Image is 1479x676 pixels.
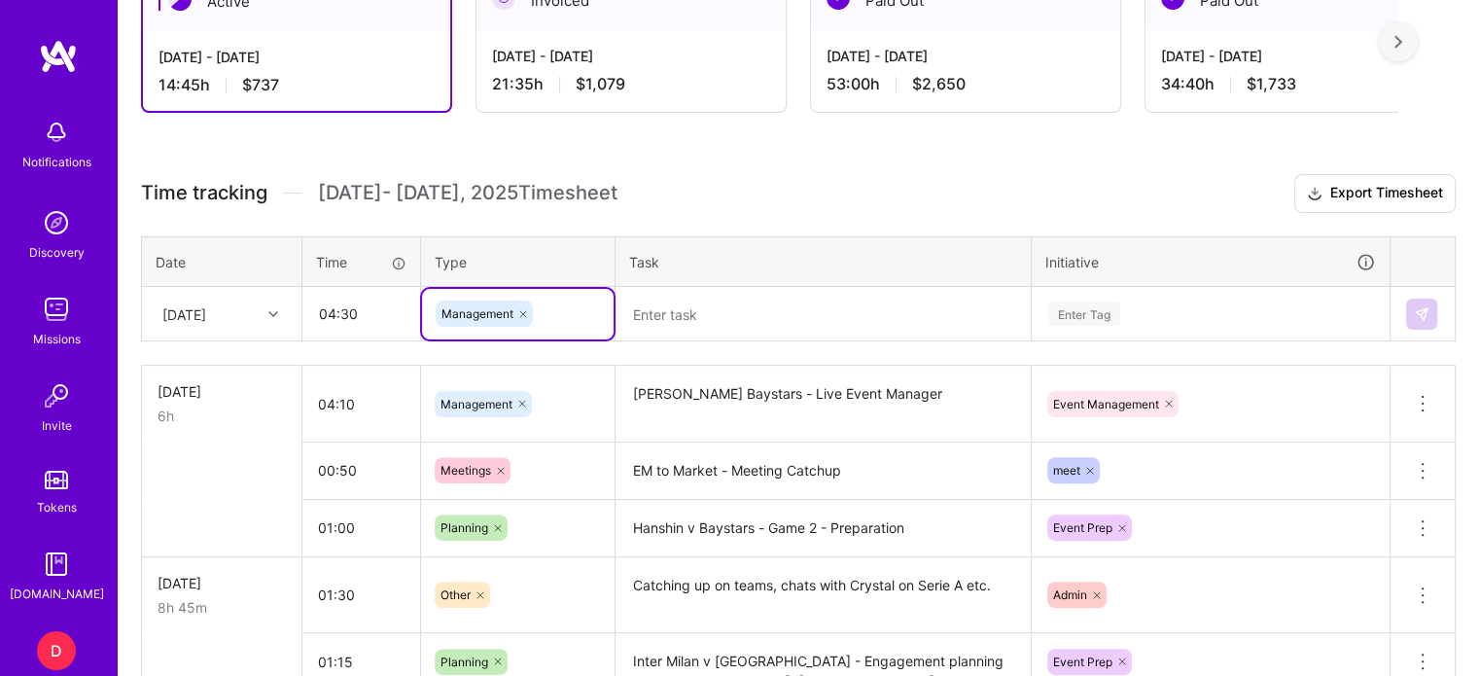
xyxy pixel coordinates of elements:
div: 14:45 h [158,75,435,95]
textarea: [PERSON_NAME] Baystars - Live Event Manager [617,368,1029,441]
div: Initiative [1045,251,1376,273]
img: discovery [37,203,76,242]
i: icon Download [1307,184,1322,204]
span: Event Prep [1053,655,1112,669]
input: HH:MM [302,502,420,553]
textarea: Hanshin v Baystars - Game 2 - Preparation [617,502,1029,555]
div: [DATE] [158,573,286,593]
div: 6h [158,406,286,426]
span: $737 [242,75,279,95]
span: Admin [1053,587,1087,602]
div: [DATE] - [DATE] [827,46,1105,66]
span: meet [1053,463,1080,478]
span: Management [440,397,512,411]
span: $2,650 [912,74,966,94]
div: [DATE] - [DATE] [492,46,770,66]
span: $1,079 [576,74,625,94]
textarea: EM to Market - Meeting Catchup [617,445,1029,498]
th: Date [142,236,302,287]
input: HH:MM [302,378,420,430]
input: HH:MM [302,445,420,496]
div: Tokens [37,497,77,517]
img: logo [39,39,78,74]
div: D [37,631,76,670]
span: $1,733 [1247,74,1296,94]
span: Event Management [1053,397,1159,411]
th: Type [421,236,616,287]
img: right [1394,35,1402,49]
input: HH:MM [303,288,419,339]
span: Planning [440,655,488,669]
span: Meetings [440,463,491,478]
input: HH:MM [302,569,420,621]
span: Event Prep [1053,520,1112,535]
span: [DATE] - [DATE] , 2025 Timesheet [318,181,617,205]
div: 53:00 h [827,74,1105,94]
div: Notifications [22,152,91,172]
img: Invite [37,376,76,415]
img: tokens [45,471,68,489]
div: Invite [42,415,72,436]
div: 8h 45m [158,597,286,618]
button: Export Timesheet [1294,174,1456,213]
div: [DATE] - [DATE] [158,47,435,67]
div: [DOMAIN_NAME] [10,584,104,604]
div: 21:35 h [492,74,770,94]
img: Submit [1414,306,1429,322]
div: Enter Tag [1048,299,1120,329]
span: Management [441,306,513,321]
th: Task [616,236,1032,287]
img: bell [37,113,76,152]
span: Planning [440,520,488,535]
a: D [32,631,81,670]
div: 34:40 h [1161,74,1439,94]
div: Time [316,252,406,272]
div: [DATE] - [DATE] [1161,46,1439,66]
textarea: Catching up on teams, chats with Crystal on Serie A etc. [617,559,1029,632]
img: teamwork [37,290,76,329]
img: guide book [37,545,76,584]
span: Other [440,587,471,602]
div: Missions [33,329,81,349]
div: Discovery [29,242,85,263]
i: icon Chevron [268,309,278,319]
span: Time tracking [141,181,267,205]
div: [DATE] [158,381,286,402]
div: [DATE] [162,303,206,324]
